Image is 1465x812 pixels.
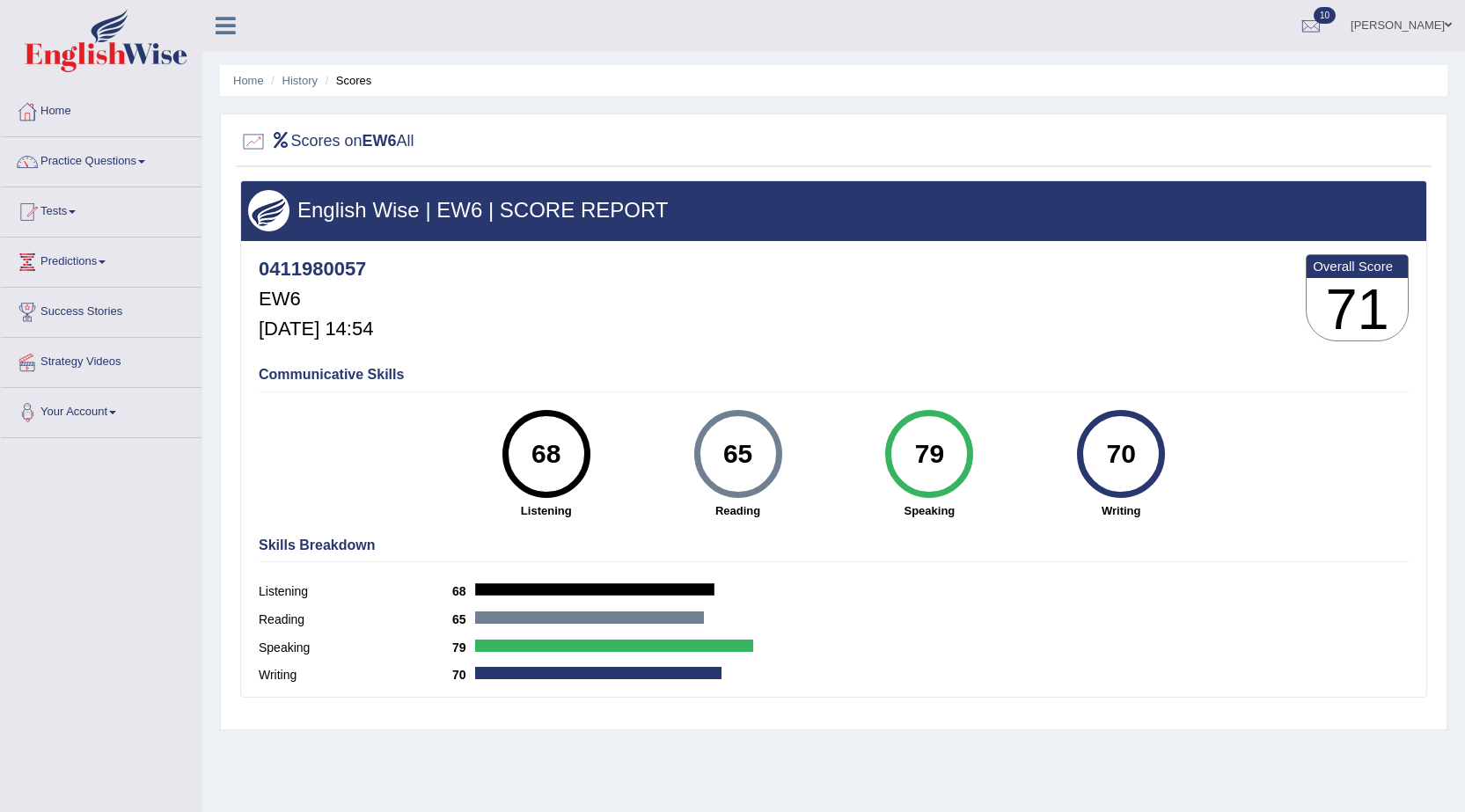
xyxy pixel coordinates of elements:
div: 68 [514,417,578,491]
h2: Scores on All [240,128,414,155]
a: Success Stories [1,288,201,332]
h4: 0411980057 [259,259,373,280]
strong: Reading [651,502,825,519]
b: 65 [452,612,475,626]
a: Home [233,74,264,87]
a: Your Account [1,388,201,432]
h3: English Wise | EW6 | SCORE REPORT [248,199,1419,222]
li: Scores [321,72,372,89]
strong: Writing [1034,502,1208,519]
b: Overall Score [1313,259,1402,274]
label: Speaking [259,639,452,657]
img: wings.png [248,190,289,231]
a: Practice Questions [1,137,201,181]
label: Listening [259,582,452,601]
h5: [DATE] 14:54 [259,318,373,340]
a: History [282,74,318,87]
div: 70 [1089,417,1154,491]
a: Strategy Videos [1,338,201,382]
span: 10 [1314,7,1336,24]
b: 79 [452,640,475,655]
a: Tests [1,187,201,231]
strong: Listening [459,502,634,519]
label: Reading [259,611,452,629]
div: 65 [706,417,770,491]
h4: Skills Breakdown [259,538,1409,553]
a: Home [1,87,201,131]
b: EW6 [363,132,397,150]
div: 79 [897,417,962,491]
h3: 71 [1307,278,1408,341]
b: 68 [452,584,475,598]
h4: Communicative Skills [259,367,1409,383]
h5: EW6 [259,289,373,310]
label: Writing [259,666,452,684]
a: Predictions [1,238,201,282]
strong: Speaking [842,502,1016,519]
b: 70 [452,668,475,682]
